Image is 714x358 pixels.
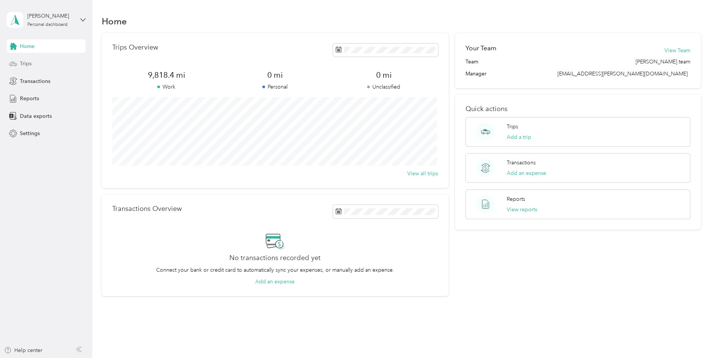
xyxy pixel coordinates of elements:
span: Manager [465,70,487,78]
p: Trips [507,123,518,131]
span: Settings [20,129,40,137]
p: Quick actions [465,105,690,113]
h2: No transactions recorded yet [229,254,321,262]
div: [PERSON_NAME] [27,12,74,20]
button: Add an expense [255,278,295,286]
button: Add an expense [507,169,546,177]
button: View all trips [407,170,438,177]
span: 0 mi [330,70,438,80]
iframe: Everlance-gr Chat Button Frame [672,316,714,358]
span: Data exports [20,112,52,120]
span: 9,818.4 mi [112,70,221,80]
button: View Team [664,47,690,54]
p: Transactions [507,159,536,167]
span: Team [465,58,478,66]
p: Connect your bank or credit card to automatically sync your expenses, or manually add an expense. [156,266,394,274]
button: Help center [4,346,42,354]
span: Home [20,42,35,50]
p: Work [112,83,221,91]
div: Personal dashboard [27,23,68,27]
h1: Home [102,17,127,25]
p: Reports [507,195,525,203]
p: Unclassified [330,83,438,91]
h2: Your Team [465,44,496,53]
span: Transactions [20,77,50,85]
button: Add a trip [507,133,531,141]
p: Trips Overview [112,44,158,51]
button: View reports [507,206,537,214]
p: Personal [221,83,329,91]
p: Transactions Overview [112,205,182,213]
span: 0 mi [221,70,329,80]
span: [PERSON_NAME] team [636,58,690,66]
span: Trips [20,60,32,68]
span: [EMAIL_ADDRESS][PERSON_NAME][DOMAIN_NAME] [557,71,688,77]
span: Reports [20,95,39,102]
